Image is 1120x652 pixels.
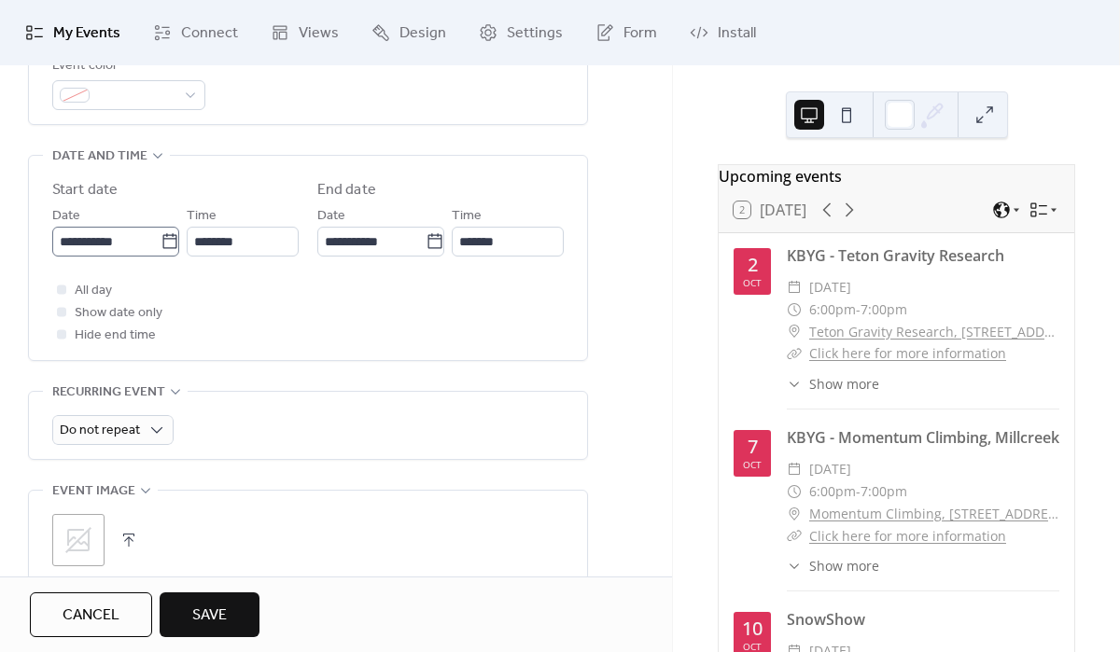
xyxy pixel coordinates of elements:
[75,325,156,347] span: Hide end time
[787,321,802,343] div: ​
[809,480,856,503] span: 6:00pm
[623,22,657,45] span: Form
[748,256,758,274] div: 2
[257,7,353,58] a: Views
[787,503,802,525] div: ​
[75,280,112,302] span: All day
[399,22,446,45] span: Design
[809,276,851,298] span: [DATE]
[787,556,879,576] button: ​Show more
[52,480,135,503] span: Event image
[676,7,770,58] a: Install
[743,460,762,469] div: Oct
[507,22,563,45] span: Settings
[160,592,259,637] button: Save
[581,7,671,58] a: Form
[30,592,152,637] button: Cancel
[52,381,165,404] span: Recurring event
[52,179,118,201] div: Start date
[856,480,861,503] span: -
[809,556,879,576] span: Show more
[809,503,1059,525] a: Momentum Climbing, [STREET_ADDRESS]
[52,205,80,228] span: Date
[787,609,865,630] a: SnowShow
[787,374,879,394] button: ​Show more
[787,525,802,548] div: ​
[53,22,120,45] span: My Events
[787,374,802,394] div: ​
[743,642,762,651] div: Oct
[52,146,147,168] span: Date and time
[861,480,907,503] span: 7:00pm
[52,514,105,566] div: ;
[63,604,119,627] span: Cancel
[809,374,879,394] span: Show more
[787,298,802,321] div: ​
[317,179,376,201] div: End date
[787,480,802,503] div: ​
[861,298,907,321] span: 7:00pm
[60,418,140,443] span: Do not repeat
[11,7,134,58] a: My Events
[809,298,856,321] span: 6:00pm
[317,205,345,228] span: Date
[181,22,238,45] span: Connect
[809,344,1006,362] a: Click here for more information
[748,437,758,456] div: 7
[187,205,217,228] span: Time
[52,55,202,77] div: Event color
[787,427,1059,448] a: KBYG - Momentum Climbing, Millcreek
[139,7,252,58] a: Connect
[719,165,1074,187] div: Upcoming events
[809,527,1006,545] a: Click here for more information
[75,302,162,325] span: Show date only
[743,278,762,287] div: Oct
[787,245,1004,266] a: KBYG - Teton Gravity Research
[809,458,851,480] span: [DATE]
[299,22,339,45] span: Views
[357,7,460,58] a: Design
[787,556,802,576] div: ​
[787,458,802,480] div: ​
[452,205,482,228] span: Time
[856,298,861,321] span: -
[192,604,227,627] span: Save
[718,22,756,45] span: Install
[465,7,577,58] a: Settings
[809,321,1059,343] a: Teton Gravity Research, [STREET_ADDRESS]
[742,619,763,638] div: 10
[787,342,802,365] div: ​
[787,276,802,298] div: ​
